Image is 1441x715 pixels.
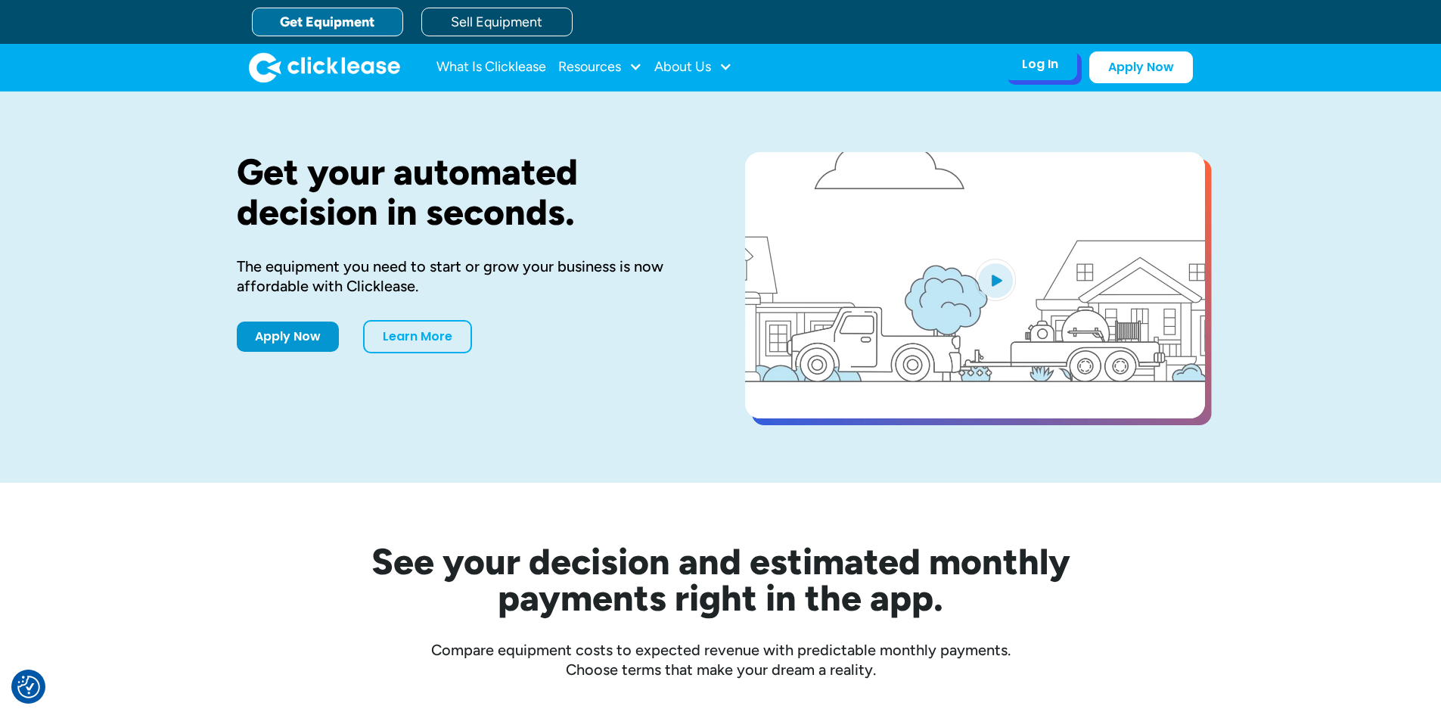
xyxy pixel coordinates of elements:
a: Apply Now [1089,51,1193,83]
h2: See your decision and estimated monthly payments right in the app. [297,543,1144,616]
a: Get Equipment [252,8,403,36]
div: Compare equipment costs to expected revenue with predictable monthly payments. Choose terms that ... [237,640,1205,679]
img: Blue play button logo on a light blue circular background [975,259,1016,301]
a: home [249,52,400,82]
img: Clicklease logo [249,52,400,82]
a: Sell Equipment [421,8,573,36]
img: Revisit consent button [17,676,40,698]
div: Log In [1022,57,1058,72]
a: What Is Clicklease [436,52,546,82]
div: The equipment you need to start or grow your business is now affordable with Clicklease. [237,256,697,296]
a: Learn More [363,320,472,353]
a: open lightbox [745,152,1205,418]
button: Consent Preferences [17,676,40,698]
h1: Get your automated decision in seconds. [237,152,697,232]
a: Apply Now [237,322,339,352]
div: Resources [558,52,642,82]
div: About Us [654,52,732,82]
